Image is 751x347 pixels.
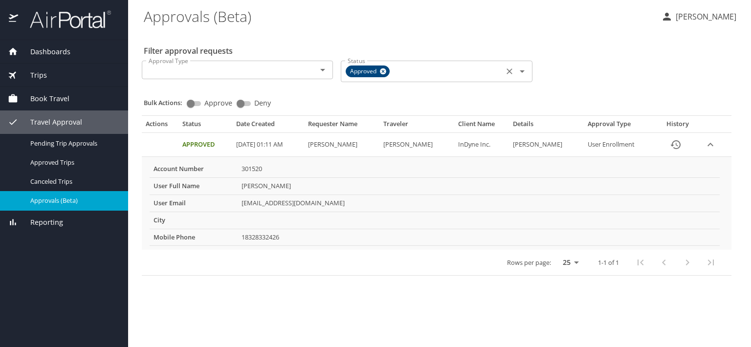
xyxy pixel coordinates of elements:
span: Approve [204,100,232,107]
p: 1-1 of 1 [598,260,619,266]
span: Approved Trips [30,158,116,167]
span: Approved [346,66,382,77]
p: Rows per page: [507,260,551,266]
span: Deny [254,100,271,107]
img: airportal-logo.png [19,10,111,29]
span: Trips [18,70,47,81]
span: Approvals (Beta) [30,196,116,205]
td: [PERSON_NAME] [379,132,454,156]
button: expand row [703,137,718,152]
th: Mobile Phone [150,229,238,246]
span: Dashboards [18,46,70,57]
button: Clear [503,65,516,78]
table: More info for approvals [150,161,720,246]
button: History [664,133,687,156]
th: Status [178,120,232,132]
th: Requester Name [304,120,379,132]
button: Open [316,63,330,77]
span: Travel Approval [18,117,82,128]
td: 18328332426 [238,229,720,246]
div: Approved [346,65,390,77]
button: Open [515,65,529,78]
th: User Full Name [150,177,238,195]
img: icon-airportal.png [9,10,19,29]
th: Traveler [379,120,454,132]
th: Actions [142,120,178,132]
span: Canceled Trips [30,177,116,186]
td: Approved [178,132,232,156]
th: Client Name [454,120,509,132]
th: Date Created [232,120,304,132]
td: [EMAIL_ADDRESS][DOMAIN_NAME] [238,195,720,212]
th: History [656,120,699,132]
td: [PERSON_NAME] [304,132,379,156]
td: User Enrollment [584,132,656,156]
h1: Approvals (Beta) [144,1,653,31]
p: [PERSON_NAME] [673,11,736,22]
h2: Filter approval requests [144,43,233,59]
select: rows per page [555,255,582,270]
span: Pending Trip Approvals [30,139,116,148]
p: Bulk Actions: [144,98,190,107]
span: Book Travel [18,93,69,104]
table: Approval table [142,120,731,276]
th: Details [509,120,584,132]
td: [PERSON_NAME] [238,177,720,195]
button: [PERSON_NAME] [657,8,740,25]
th: User Email [150,195,238,212]
td: 301520 [238,161,720,177]
td: InDyne Inc. [454,132,509,156]
th: Approval Type [584,120,656,132]
span: Reporting [18,217,63,228]
td: [DATE] 01:11 AM [232,132,304,156]
td: [PERSON_NAME] [509,132,584,156]
th: Account Number [150,161,238,177]
th: City [150,212,238,229]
